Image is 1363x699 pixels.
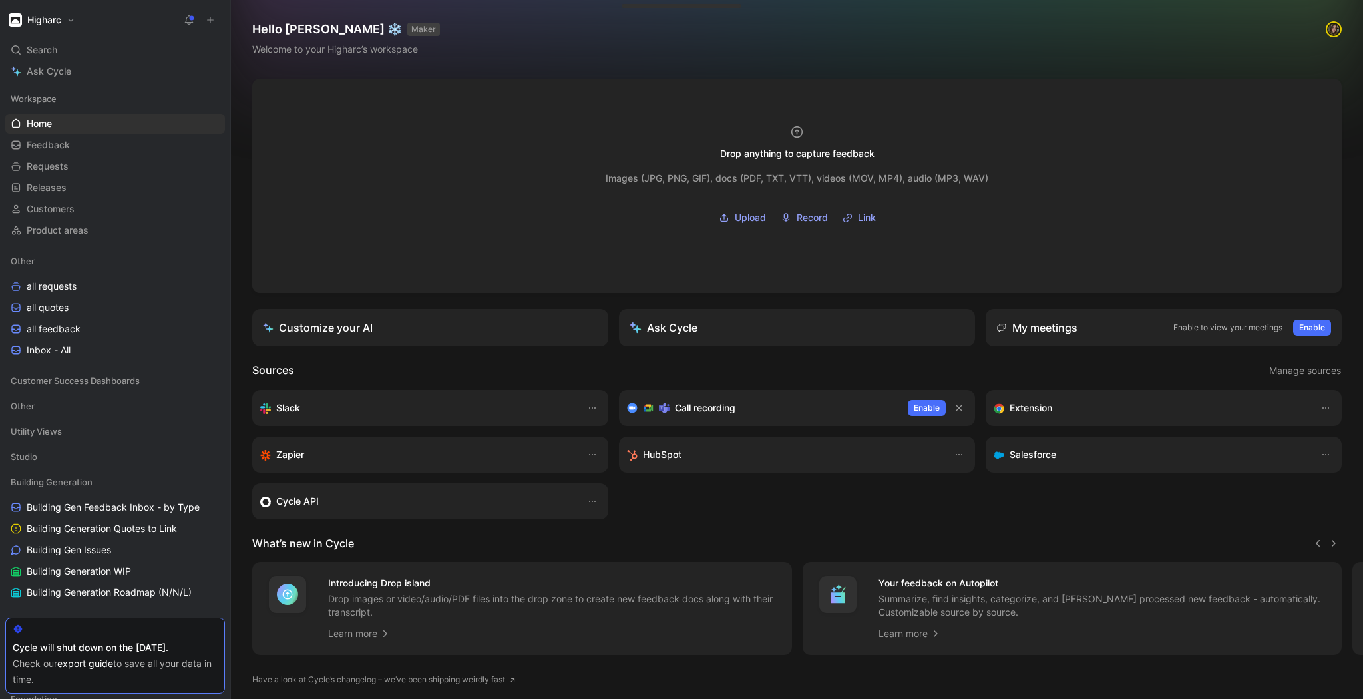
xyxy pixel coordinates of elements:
[1299,321,1325,334] span: Enable
[252,673,516,686] a: Have a look at Cycle’s changelog – we’ve been shipping weirdly fast
[27,138,70,152] span: Feedback
[720,146,875,162] div: Drop anything to capture feedback
[5,540,225,560] a: Building Gen Issues
[5,371,225,395] div: Customer Success Dashboards
[5,135,225,155] a: Feedback
[11,399,35,413] span: Other
[5,421,225,441] div: Utility Views
[27,202,75,216] span: Customers
[5,613,225,633] div: Config
[5,251,225,271] div: Other
[1268,362,1342,379] button: Manage sources
[1293,320,1331,336] button: Enable
[13,656,218,688] div: Check our to save all your data in time.
[630,320,697,336] div: Ask Cycle
[5,276,225,296] a: all requests
[5,178,225,198] a: Releases
[5,371,225,391] div: Customer Success Dashboards
[260,493,574,509] div: Sync customers & send feedback from custom sources. Get inspired by our favorite use case
[27,543,111,557] span: Building Gen Issues
[878,575,1326,591] h4: Your feedback on Autopilot
[276,447,304,463] h3: Zapier
[11,374,140,387] span: Customer Success Dashboards
[260,447,574,463] div: Capture feedback from thousands of sources with Zapier (survey results, recordings, sheets, etc).
[11,92,57,105] span: Workspace
[619,309,975,346] button: Ask Cycle
[797,210,828,226] span: Record
[643,447,681,463] h3: HubSpot
[27,565,131,578] span: Building Generation WIP
[27,301,69,314] span: all quotes
[5,582,225,602] a: Building Generation Roadmap (N/N/L)
[27,117,52,130] span: Home
[858,210,876,226] span: Link
[994,400,1307,416] div: Capture feedback from anywhere on the web
[5,472,225,602] div: Building GenerationBuilding Gen Feedback Inbox - by TypeBuilding Generation Quotes to LinkBuildin...
[5,519,225,539] a: Building Generation Quotes to Link
[11,425,62,438] span: Utility Views
[263,320,373,336] div: Customize your AI
[838,208,880,228] button: Link
[5,114,225,134] a: Home
[260,400,574,416] div: Sync your customers, send feedback and get updates in Slack
[1010,400,1052,416] h3: Extension
[878,626,941,642] a: Learn more
[11,475,93,489] span: Building Generation
[27,586,192,599] span: Building Generation Roadmap (N/N/L)
[5,220,225,240] a: Product areas
[252,309,608,346] a: Customize your AI
[675,400,735,416] h3: Call recording
[776,208,833,228] button: Record
[908,400,946,416] button: Enable
[11,450,37,463] span: Studio
[5,561,225,581] a: Building Generation WIP
[606,170,988,186] div: Images (JPG, PNG, GIF), docs (PDF, TXT, VTT), videos (MOV, MP4), audio (MP3, WAV)
[27,522,177,535] span: Building Generation Quotes to Link
[27,344,71,357] span: Inbox - All
[11,254,35,268] span: Other
[914,401,940,415] span: Enable
[1173,321,1282,334] p: Enable to view your meetings
[27,160,69,173] span: Requests
[27,280,77,293] span: all requests
[5,447,225,471] div: Studio
[13,640,218,656] div: Cycle will shut down on the [DATE].
[11,616,39,630] span: Config
[276,493,319,509] h3: Cycle API
[5,199,225,219] a: Customers
[5,40,225,60] div: Search
[27,14,61,26] h1: Higharc
[5,251,225,360] div: Otherall requestsall quotesall feedbackInbox - All
[252,535,354,551] h2: What’s new in Cycle
[328,592,776,619] p: Drop images or video/audio/PDF files into the drop zone to create new feedback docs along with th...
[252,362,294,379] h2: Sources
[878,592,1326,619] p: Summarize, find insights, categorize, and [PERSON_NAME] processed new feedback - automatically. C...
[735,210,766,226] span: Upload
[627,400,897,416] div: Record & transcribe meetings from Zoom, Meet & Teams.
[1269,363,1341,379] span: Manage sources
[9,13,22,27] img: Higharc
[27,42,57,58] span: Search
[5,613,225,637] div: Config
[328,626,391,642] a: Learn more
[996,320,1077,336] div: My meetings
[5,396,225,420] div: Other
[5,421,225,445] div: Utility Views
[252,41,440,57] div: Welcome to your Higharc’s workspace
[1010,447,1056,463] h3: Salesforce
[57,658,113,669] a: export guide
[5,298,225,318] a: all quotes
[27,322,81,336] span: all feedback
[1327,23,1340,36] img: avatar
[5,319,225,339] a: all feedback
[5,11,79,29] button: HigharcHigharc
[5,61,225,81] a: Ask Cycle
[328,575,776,591] h4: Introducing Drop island
[252,21,440,37] h1: Hello [PERSON_NAME] ❄️
[27,63,71,79] span: Ask Cycle
[27,181,67,194] span: Releases
[5,472,225,492] div: Building Generation
[5,497,225,517] a: Building Gen Feedback Inbox - by Type
[27,224,89,237] span: Product areas
[5,89,225,109] div: Workspace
